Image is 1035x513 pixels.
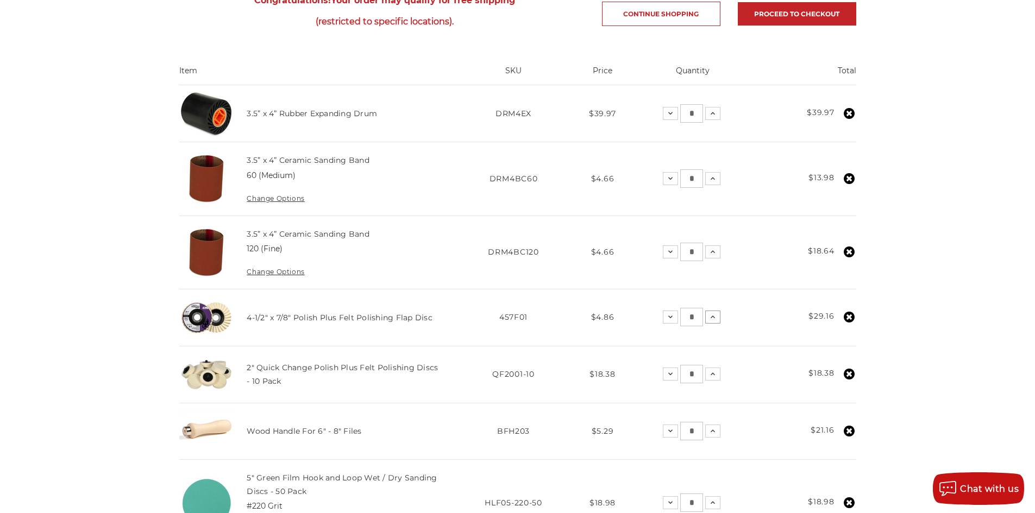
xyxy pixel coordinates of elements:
span: $18.38 [589,369,615,379]
span: DRM4BC60 [490,174,538,183]
a: Change Options [247,268,304,276]
span: $18.98 [589,498,616,508]
span: $39.97 [589,109,616,118]
strong: $18.64 [808,246,834,256]
dd: 60 (Medium) [247,170,296,181]
span: $5.29 [592,426,614,436]
th: Price [574,65,631,85]
span: $4.66 [591,247,614,257]
button: Chat with us [933,472,1024,505]
a: 3.5” x 4” Ceramic Sanding Band [247,229,369,239]
a: 3.5” x 4” Ceramic Sanding Band [247,155,369,165]
th: Quantity [631,65,754,85]
img: 3.5x4 inch ceramic sanding band for expanding rubber drum [179,151,234,206]
img: File Handle [179,404,234,458]
strong: $21.16 [811,425,834,435]
a: Continue Shopping [602,2,720,26]
img: 2" Roloc Polishing Felt Discs [179,347,234,402]
span: QF2001-10 [492,369,534,379]
input: 4-1/2" x 7/8" Polish Plus Felt Polishing Flap Disc Quantity: [680,308,703,326]
strong: $29.16 [808,311,834,321]
span: (restricted to specific locations). [179,11,591,32]
input: 3.5” x 4” Ceramic Sanding Band Quantity: [680,243,703,261]
input: Wood Handle For 6" - 8" Files Quantity: [680,422,703,440]
a: 3.5” x 4” Rubber Expanding Drum [247,109,377,118]
strong: $39.97 [807,107,834,117]
dd: #220 Grit [247,501,283,512]
span: HLF05-220-50 [485,498,542,508]
strong: $18.38 [808,368,834,378]
span: DRM4BC120 [488,247,538,257]
a: Proceed to checkout [738,2,856,26]
img: 3.5x4 inch ceramic sanding band for expanding rubber drum [179,225,234,280]
a: Wood Handle For 6" - 8" Files [247,426,361,436]
th: Item [179,65,453,85]
img: 3.5 inch rubber expanding drum for sanding belt [179,86,234,141]
input: 2" Quick Change Polish Plus Felt Polishing Discs - 10 Pack Quantity: [680,365,703,383]
span: Chat with us [960,484,1019,494]
span: BFH203 [497,426,530,436]
img: buffing and polishing felt flap disc [179,290,234,345]
span: $4.86 [591,312,614,322]
dd: 120 (Fine) [247,243,283,255]
input: 3.5” x 4” Rubber Expanding Drum Quantity: [680,104,703,123]
strong: $18.98 [808,497,834,506]
span: DRM4EX [495,109,531,118]
a: 4-1/2" x 7/8" Polish Plus Felt Polishing Flap Disc [247,313,432,322]
input: 5" Green Film Hook and Loop Wet / Dry Sanding Discs - 50 Pack Quantity: [680,493,703,512]
a: Change Options [247,194,304,202]
a: 2" Quick Change Polish Plus Felt Polishing Discs - 10 Pack [247,363,438,385]
span: $4.66 [591,174,614,183]
input: 3.5” x 4” Ceramic Sanding Band Quantity: [680,169,703,188]
a: 5" Green Film Hook and Loop Wet / Dry Sanding Discs - 50 Pack [247,473,437,496]
strong: $13.98 [808,173,834,182]
th: Total [754,65,856,85]
th: SKU [453,65,574,85]
span: 457F01 [499,312,528,322]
